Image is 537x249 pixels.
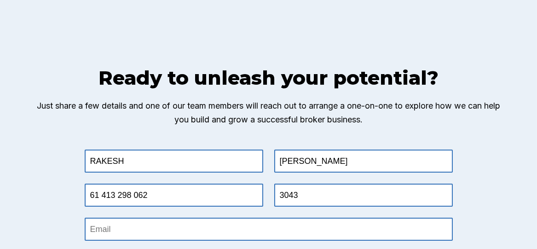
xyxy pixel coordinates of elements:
[86,151,262,172] input: First Name
[275,185,452,206] input: Postcode
[37,99,500,127] p: Just share a few details and one of our team members will reach out to arrange a one-on-one to ex...
[275,151,452,172] input: Last Name
[86,185,262,206] input: Mobile
[86,219,452,240] input: Email
[37,66,500,90] h2: Ready to unleash your potential?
